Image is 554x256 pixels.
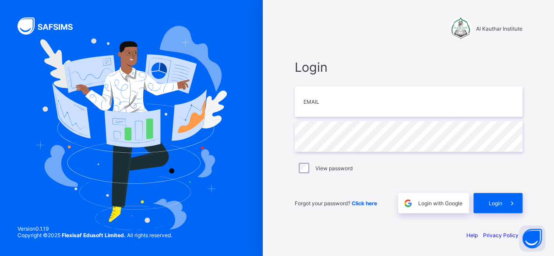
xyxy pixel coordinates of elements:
button: Open asap [519,225,545,252]
span: Copyright © 2025 All rights reserved. [18,232,172,238]
strong: Flexisaf Edusoft Limited. [62,232,126,238]
img: google.396cfc9801f0270233282035f929180a.svg [403,198,413,208]
img: SAFSIMS Logo [18,18,83,35]
a: Privacy Policy [483,232,519,238]
img: Hero Image [36,26,226,231]
label: View password [315,165,353,172]
a: Click here [352,200,377,207]
span: Forgot your password? [295,200,377,207]
span: Login [489,200,502,207]
span: Login [295,60,522,75]
span: Al Kauthar Institute [476,25,522,32]
a: Help [466,232,478,238]
span: Login with Google [418,200,462,207]
span: Version 0.1.19 [18,225,172,232]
